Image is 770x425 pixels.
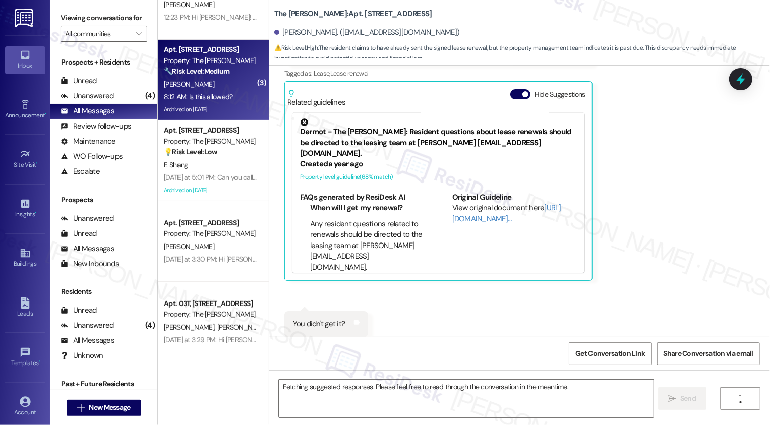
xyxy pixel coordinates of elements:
[61,106,114,116] div: All Messages
[5,146,45,173] a: Site Visit •
[5,46,45,74] a: Inbox
[89,402,130,413] span: New Message
[452,203,577,225] div: View original document here
[61,136,116,147] div: Maintenance
[217,323,267,332] span: [PERSON_NAME]
[61,151,123,162] div: WO Follow-ups
[45,110,46,117] span: •
[50,195,157,205] div: Prospects
[293,319,345,329] div: You didn't get it?
[680,393,696,404] span: Send
[61,91,114,101] div: Unanswered
[664,348,753,359] span: Share Conversation via email
[61,244,114,254] div: All Messages
[35,209,36,216] span: •
[5,195,45,222] a: Insights •
[143,318,157,333] div: (4)
[5,294,45,322] a: Leads
[65,26,131,42] input: All communities
[569,342,651,365] button: Get Conversation Link
[287,89,346,108] div: Related guidelines
[143,88,157,104] div: (4)
[50,379,157,389] div: Past + Future Residents
[274,43,770,65] span: : The resident claims to have already sent the signed lease renewal, but the property management ...
[164,55,257,66] div: Property: The [PERSON_NAME]
[669,395,676,403] i: 
[163,103,258,116] div: Archived on [DATE]
[61,10,147,26] label: Viewing conversations for
[452,203,561,224] a: [URL][DOMAIN_NAME]…
[330,69,369,78] span: Lease renewal
[310,203,425,214] li: When will I get my renewal?
[164,255,601,264] div: [DATE] at 3:30 PM: Hi [PERSON_NAME]! Just a friendly reminder about your The [PERSON_NAME] renewa...
[164,136,257,147] div: Property: The [PERSON_NAME]
[50,286,157,297] div: Residents
[67,400,141,416] button: New Message
[164,173,281,182] div: [DATE] at 5:01 PM: Can you call and ask?
[658,387,707,410] button: Send
[164,335,665,344] div: [DATE] at 3:29 PM: Hi [PERSON_NAME] and [PERSON_NAME]! Just a friendly reminder about your The [P...
[15,9,35,27] img: ResiDesk Logo
[279,380,654,417] textarea: Fetching suggested responses. Please feel free to read through the conversation in the meantime.
[164,67,229,76] strong: 🔧 Risk Level: Medium
[61,121,131,132] div: Review follow-ups
[136,30,142,38] i: 
[61,213,114,224] div: Unanswered
[300,172,577,183] div: Property level guideline ( 68 % match)
[61,166,100,177] div: Escalate
[61,335,114,346] div: All Messages
[39,358,40,365] span: •
[164,44,257,55] div: Apt. [STREET_ADDRESS]
[300,193,405,203] b: FAQs generated by ResiDesk AI
[452,193,512,203] b: Original Guideline
[310,219,425,273] li: Any resident questions related to renewals should be directed to the leasing team at [PERSON_NAME...
[77,404,85,412] i: 
[164,80,214,89] span: [PERSON_NAME]
[164,218,257,228] div: Apt. [STREET_ADDRESS]
[300,119,577,159] div: Dermot - The [PERSON_NAME]: Resident questions about lease renewals should be directed to the lea...
[163,184,258,197] div: Archived on [DATE]
[164,160,188,169] span: F. Shang
[284,66,593,81] div: Tagged as:
[274,27,460,38] div: [PERSON_NAME]. ([EMAIL_ADDRESS][DOMAIN_NAME])
[5,393,45,420] a: Account
[657,342,760,365] button: Share Conversation via email
[61,350,103,361] div: Unknown
[61,320,114,331] div: Unanswered
[164,228,257,239] div: Property: The [PERSON_NAME]
[274,44,318,52] strong: ⚠️ Risk Level: High
[274,9,432,19] b: The [PERSON_NAME]: Apt. [STREET_ADDRESS]
[50,57,157,68] div: Prospects + Residents
[61,228,97,239] div: Unread
[575,348,645,359] span: Get Conversation Link
[164,309,257,320] div: Property: The [PERSON_NAME]
[5,344,45,371] a: Templates •
[61,305,97,316] div: Unread
[164,323,217,332] span: [PERSON_NAME]
[61,76,97,86] div: Unread
[61,259,119,269] div: New Inbounds
[737,395,744,403] i: 
[164,92,233,101] div: 8:12 AM: Is this allowed?
[36,160,38,167] span: •
[164,125,257,136] div: Apt. [STREET_ADDRESS]
[164,147,217,156] strong: 💡 Risk Level: Low
[164,242,214,251] span: [PERSON_NAME]
[5,245,45,272] a: Buildings
[164,298,257,309] div: Apt. 03T, [STREET_ADDRESS]
[535,89,585,100] label: Hide Suggestions
[300,159,577,170] div: Created a year ago
[314,69,330,78] span: Lease ,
